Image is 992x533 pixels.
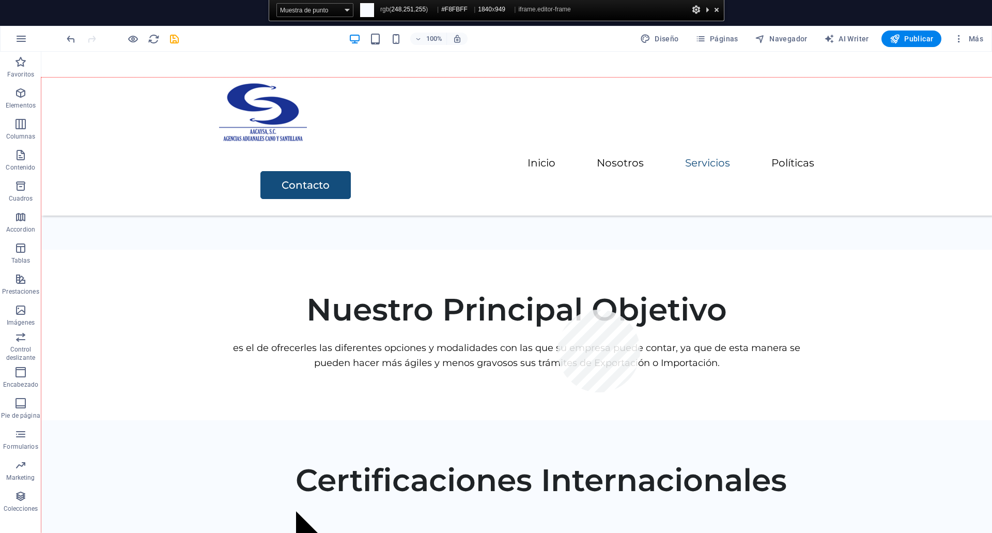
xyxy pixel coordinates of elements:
[147,33,160,45] button: reload
[391,6,401,13] span: 248
[755,34,808,44] span: Navegador
[2,287,39,296] p: Prestaciones
[426,33,442,45] h6: 100%
[380,3,435,16] span: rgb( , , )
[65,33,77,45] button: undo
[4,505,38,513] p: Colecciones
[6,163,35,172] p: Contenido
[711,3,722,16] div: Cerrar y detener la selección
[437,6,439,13] span: |
[691,31,742,47] button: Páginas
[636,31,683,47] div: Diseño (Ctrl+Alt+Y)
[954,34,983,44] span: Más
[703,3,711,16] div: Contraer este panel
[474,6,475,13] span: |
[453,34,462,43] i: Al redimensionar, ajustar el nivel de zoom automáticamente para ajustarse al dispositivo elegido.
[6,474,35,482] p: Marketing
[9,194,33,203] p: Cuadros
[6,132,36,141] p: Columnas
[7,318,35,327] p: Imágenes
[415,6,426,13] span: 255
[404,6,414,13] span: 251
[168,33,180,45] button: save
[950,31,987,47] button: Más
[640,34,679,44] span: Diseño
[1,412,40,420] p: Pie de página
[65,33,77,45] i: Deshacer: Mover elementos (Ctrl+Z)
[3,443,38,451] p: Formularios
[691,3,701,16] div: Opciones
[3,380,38,389] p: Encabezado
[890,34,934,44] span: Publicar
[824,34,869,44] span: AI Writer
[536,6,571,13] span: .editor-frame
[478,6,492,13] span: 1840
[148,33,160,45] i: Volver a cargar página
[441,3,471,16] span: #F8FBFF
[410,33,447,45] button: 100%
[168,33,180,45] i: Guardar (Ctrl+S)
[881,31,942,47] button: Publicar
[820,31,873,47] button: AI Writer
[127,33,139,45] button: Haz clic para salir del modo de previsualización y seguir editando
[695,34,738,44] span: Páginas
[495,6,505,13] span: 949
[518,3,570,16] span: iframe
[478,3,512,16] span: x
[6,101,36,110] p: Elementos
[11,256,30,265] p: Tablas
[751,31,812,47] button: Navegador
[636,31,683,47] button: Diseño
[7,70,34,79] p: Favoritos
[6,225,35,234] p: Accordion
[514,6,516,13] span: |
